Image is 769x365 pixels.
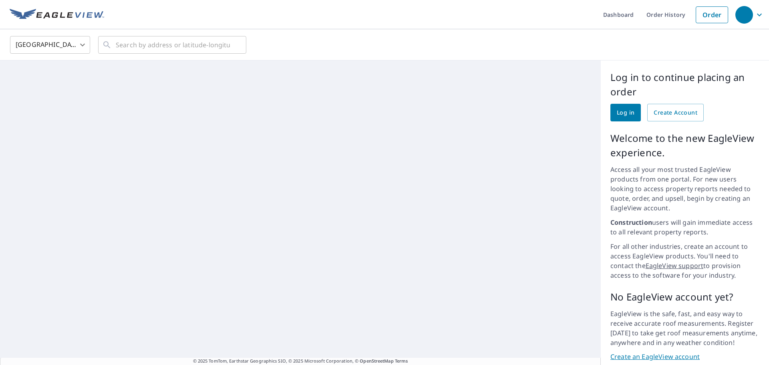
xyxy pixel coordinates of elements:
span: Log in [617,108,634,118]
a: Log in [610,104,641,121]
strong: Construction [610,218,652,227]
a: Create an EagleView account [610,352,759,361]
p: No EagleView account yet? [610,290,759,304]
img: EV Logo [10,9,104,21]
p: users will gain immediate access to all relevant property reports. [610,218,759,237]
a: Order [696,6,728,23]
span: © 2025 TomTom, Earthstar Geographics SIO, © 2025 Microsoft Corporation, © [193,358,408,365]
span: Create Account [654,108,697,118]
p: Welcome to the new EagleView experience. [610,131,759,160]
p: For all other industries, create an account to access EagleView products. You'll need to contact ... [610,242,759,280]
a: EagleView support [646,261,704,270]
input: Search by address or latitude-longitude [116,34,230,56]
p: Log in to continue placing an order [610,70,759,99]
p: EagleView is the safe, fast, and easy way to receive accurate roof measurements. Register [DATE] ... [610,309,759,347]
a: Create Account [647,104,704,121]
a: OpenStreetMap [360,358,393,364]
div: [GEOGRAPHIC_DATA] [10,34,90,56]
p: Access all your most trusted EagleView products from one portal. For new users looking to access ... [610,165,759,213]
a: Terms [395,358,408,364]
